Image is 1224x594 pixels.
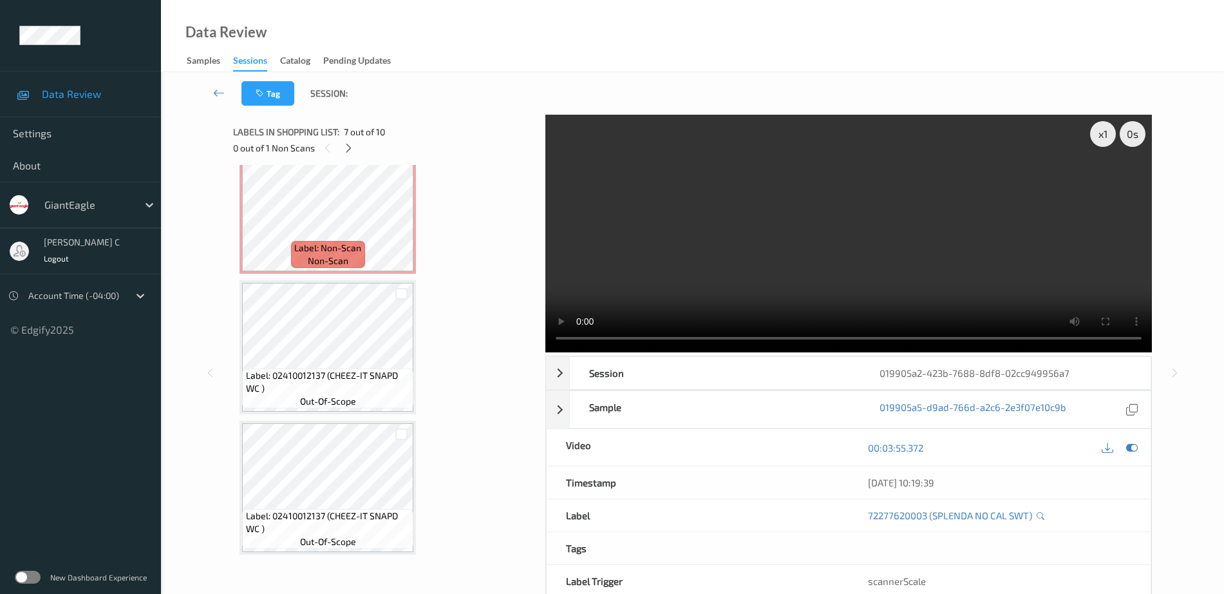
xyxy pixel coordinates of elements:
span: Label: Non-Scan [294,242,361,254]
div: Session019905a2-423b-7688-8df8-02cc949956a7 [546,356,1151,390]
div: 0 s [1120,121,1145,147]
span: Session: [310,87,348,100]
span: non-scan [308,254,348,267]
div: Data Review [185,26,267,39]
span: Labels in shopping list: [233,126,339,139]
div: Tags [547,532,849,564]
span: Label: 02410012137 (CHEEZ-IT SNAPD WC ) [246,369,411,395]
div: Sample019905a5-d9ad-766d-a2c6-2e3f07e10c9b [546,390,1151,428]
div: x 1 [1090,121,1116,147]
button: Tag [241,81,294,106]
span: out-of-scope [300,395,356,408]
div: Sample [570,391,860,428]
a: Sessions [233,52,280,72]
span: 7 out of 10 [344,126,385,139]
a: Catalog [280,52,323,70]
a: 019905a5-d9ad-766d-a2c6-2e3f07e10c9b [880,401,1066,418]
div: 0 out of 1 Non Scans [233,140,536,156]
div: 019905a2-423b-7688-8df8-02cc949956a7 [860,357,1151,389]
div: Session [570,357,860,389]
div: Timestamp [547,466,849,499]
div: Pending Updates [323,54,391,70]
div: Samples [187,54,220,70]
div: [DATE] 10:19:39 [868,476,1131,489]
a: Pending Updates [323,52,404,70]
span: Label: 02410012137 (CHEEZ-IT SNAPD WC ) [246,510,411,535]
span: out-of-scope [300,535,356,548]
a: 00:03:55.372 [868,441,923,454]
div: Catalog [280,54,310,70]
div: Sessions [233,54,267,72]
div: Label [547,499,849,532]
a: 72277620003 (SPLENDA NO CAL SWT) [868,509,1032,522]
a: Samples [187,52,233,70]
div: Video [547,429,849,466]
